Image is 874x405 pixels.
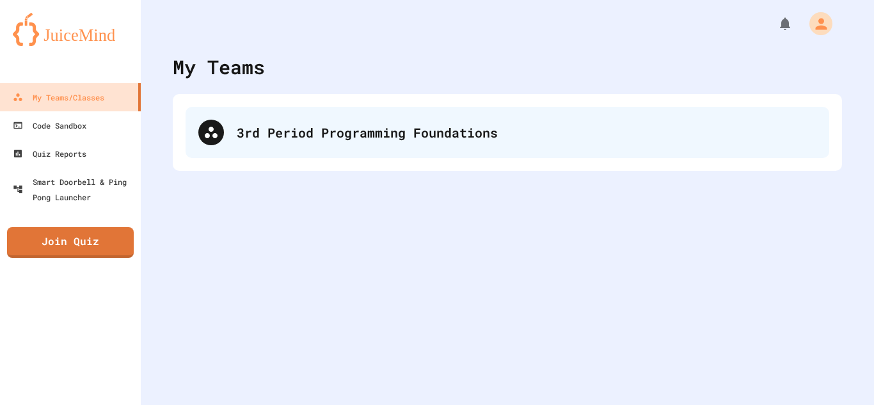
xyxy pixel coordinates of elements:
[7,227,134,258] a: Join Quiz
[173,52,265,81] div: My Teams
[796,9,836,38] div: My Account
[13,174,136,205] div: Smart Doorbell & Ping Pong Launcher
[237,123,816,142] div: 3rd Period Programming Foundations
[13,146,86,161] div: Quiz Reports
[13,90,104,105] div: My Teams/Classes
[754,13,796,35] div: My Notifications
[13,118,86,133] div: Code Sandbox
[186,107,829,158] div: 3rd Period Programming Foundations
[13,13,128,46] img: logo-orange.svg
